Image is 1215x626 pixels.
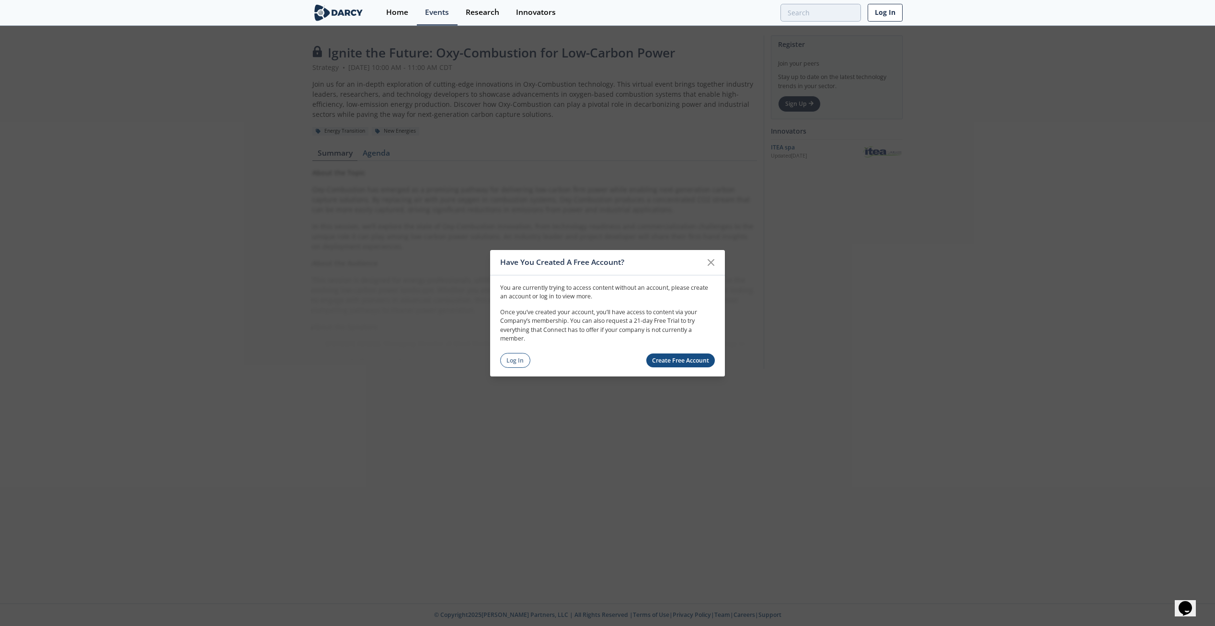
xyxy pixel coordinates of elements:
[500,353,530,368] a: Log In
[646,353,715,367] a: Create Free Account
[312,4,365,21] img: logo-wide.svg
[780,4,861,22] input: Advanced Search
[500,284,715,301] p: You are currently trying to access content without an account, please create an account or log in...
[500,253,702,272] div: Have You Created A Free Account?
[500,308,715,343] p: Once you’ve created your account, you’ll have access to content via your Company’s membership. Yo...
[868,4,903,22] a: Log In
[466,9,499,16] div: Research
[516,9,556,16] div: Innovators
[425,9,449,16] div: Events
[1175,588,1205,616] iframe: chat widget
[386,9,408,16] div: Home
